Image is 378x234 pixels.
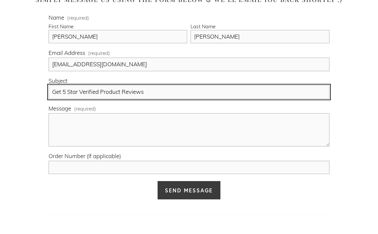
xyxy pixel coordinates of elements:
div: First Name [49,24,187,30]
span: (required) [67,15,89,20]
span: Email Address [49,50,85,56]
span: Send Message [165,187,213,194]
span: Message [49,106,71,112]
span: Subject [49,78,67,84]
span: Order Number (If applicable) [49,153,121,159]
span: (required) [74,106,96,112]
div: Last Name [190,24,329,30]
button: Send MessageSend Message [157,181,220,200]
span: (required) [88,50,110,56]
span: Name [49,15,64,21]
